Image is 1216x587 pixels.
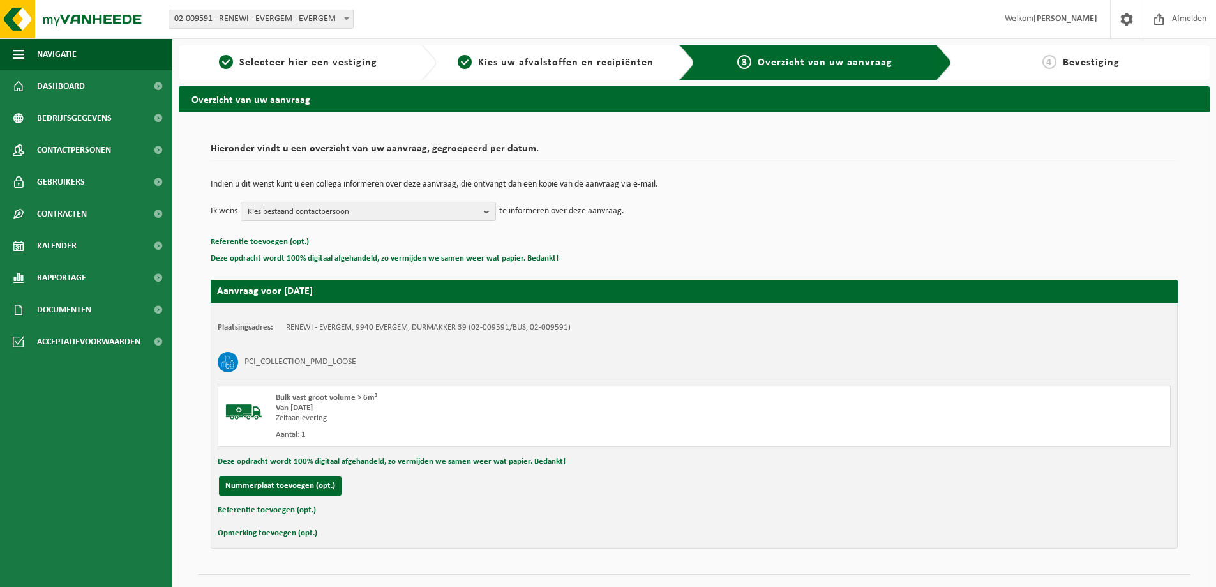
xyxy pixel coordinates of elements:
[276,430,746,440] div: Aantal: 1
[218,323,273,332] strong: Plaatsingsadres:
[1042,55,1056,69] span: 4
[276,404,313,412] strong: Van [DATE]
[1063,57,1120,68] span: Bevestiging
[37,230,77,262] span: Kalender
[478,57,654,68] span: Kies uw afvalstoffen en recipiënten
[37,294,91,326] span: Documenten
[211,250,559,267] button: Deze opdracht wordt 100% digitaal afgehandeld, zo vermijden we samen weer wat papier. Bedankt!
[218,502,316,519] button: Referentie toevoegen (opt.)
[37,198,87,230] span: Contracten
[276,413,746,423] div: Zelfaanlevering
[443,55,669,70] a: 2Kies uw afvalstoffen en recipiënten
[458,55,472,69] span: 2
[218,525,317,542] button: Opmerking toevoegen (opt.)
[169,10,354,29] span: 02-009591 - RENEWI - EVERGEM - EVERGEM
[37,262,86,294] span: Rapportage
[241,202,496,221] button: Kies bestaand contactpersoon
[37,166,85,198] span: Gebruikers
[219,55,233,69] span: 1
[211,180,1178,189] p: Indien u dit wenst kunt u een collega informeren over deze aanvraag, die ontvangt dan een kopie v...
[185,55,411,70] a: 1Selecteer hier een vestiging
[737,55,751,69] span: 3
[37,134,111,166] span: Contactpersonen
[217,286,313,296] strong: Aanvraag voor [DATE]
[211,202,237,221] p: Ik wens
[286,323,571,333] td: RENEWI - EVERGEM, 9940 EVERGEM, DURMAKKER 39 (02-009591/BUS, 02-009591)
[225,393,263,431] img: BL-SO-LV.png
[1033,14,1097,24] strong: [PERSON_NAME]
[37,326,140,358] span: Acceptatievoorwaarden
[248,202,479,222] span: Kies bestaand contactpersoon
[219,476,342,496] button: Nummerplaat toevoegen (opt.)
[179,86,1210,111] h2: Overzicht van uw aanvraag
[239,57,377,68] span: Selecteer hier een vestiging
[211,234,309,250] button: Referentie toevoegen (opt.)
[37,38,77,70] span: Navigatie
[276,393,377,402] span: Bulk vast groot volume > 6m³
[37,102,112,134] span: Bedrijfsgegevens
[758,57,892,68] span: Overzicht van uw aanvraag
[169,10,353,28] span: 02-009591 - RENEWI - EVERGEM - EVERGEM
[211,144,1178,161] h2: Hieronder vindt u een overzicht van uw aanvraag, gegroepeerd per datum.
[499,202,624,221] p: te informeren over deze aanvraag.
[37,70,85,102] span: Dashboard
[218,454,566,470] button: Deze opdracht wordt 100% digitaal afgehandeld, zo vermijden we samen weer wat papier. Bedankt!
[244,352,356,372] h3: PCI_COLLECTION_PMD_LOOSE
